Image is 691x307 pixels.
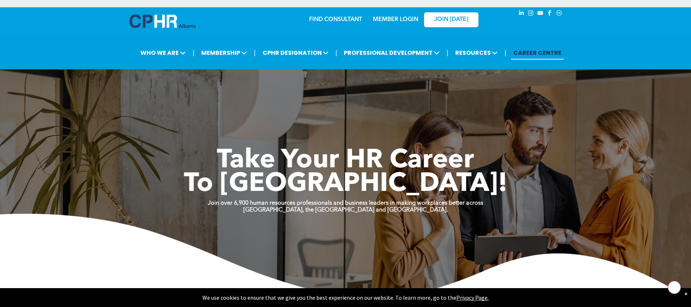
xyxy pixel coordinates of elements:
[518,9,526,19] a: linkedin
[243,207,448,213] strong: [GEOGRAPHIC_DATA], the [GEOGRAPHIC_DATA] and [GEOGRAPHIC_DATA].
[527,9,535,19] a: instagram
[260,46,331,60] span: CPHR DESIGNATION
[373,17,418,22] a: MEMBER LOGIN
[511,46,564,60] a: CAREER CENTRE
[456,294,489,301] a: Privacy Page.
[546,9,554,19] a: facebook
[342,46,442,60] span: PROFESSIONAL DEVELOPMENT
[453,46,500,60] span: RESOURCES
[505,45,506,60] li: |
[555,9,563,19] a: Social network
[424,12,478,27] a: JOIN [DATE]
[536,9,544,19] a: youtube
[138,46,188,60] span: WHO WE ARE
[208,200,483,206] strong: Join over 6,900 human resources professionals and business leaders in making workplaces better ac...
[336,45,337,60] li: |
[254,45,256,60] li: |
[434,16,468,23] span: JOIN [DATE]
[217,148,474,174] span: Take Your HR Career
[184,171,507,197] span: To [GEOGRAPHIC_DATA]!
[129,15,196,28] img: A blue and white logo for cp alberta
[309,17,362,22] a: FIND CONSULTANT
[447,45,448,60] li: |
[193,45,194,60] li: |
[199,46,249,60] span: MEMBERSHIP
